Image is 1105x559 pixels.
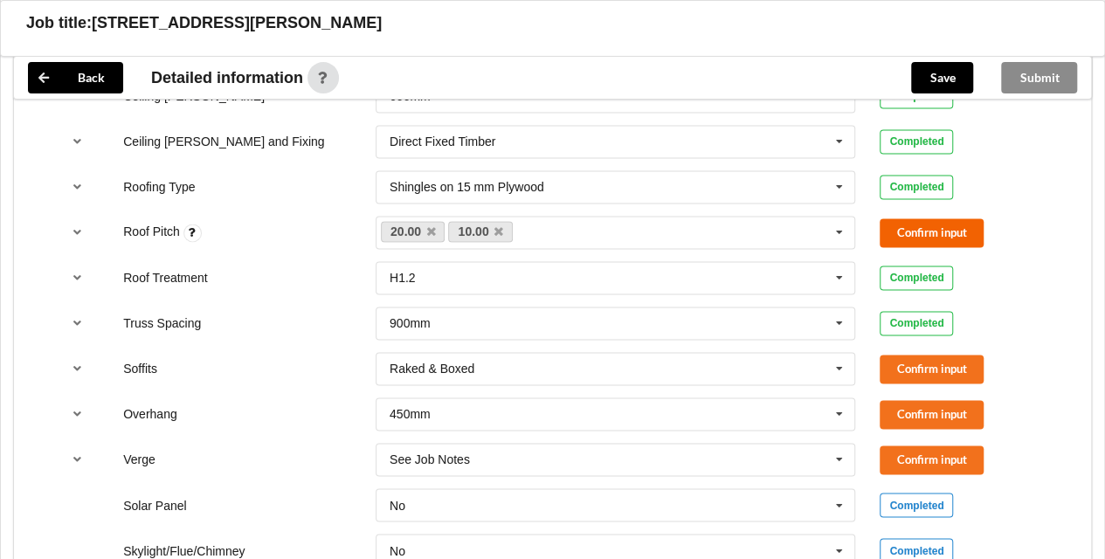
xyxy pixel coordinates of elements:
[123,498,186,512] label: Solar Panel
[390,272,416,284] div: H1.2
[880,218,984,247] button: Confirm input
[123,271,208,285] label: Roof Treatment
[60,307,94,339] button: reference-toggle
[60,444,94,475] button: reference-toggle
[390,408,431,420] div: 450mm
[123,224,183,238] label: Roof Pitch
[390,453,470,466] div: See Job Notes
[92,13,382,33] h3: [STREET_ADDRESS][PERSON_NAME]
[151,70,303,86] span: Detailed information
[28,62,123,93] button: Back
[60,262,94,293] button: reference-toggle
[60,398,94,430] button: reference-toggle
[60,217,94,248] button: reference-toggle
[60,126,94,157] button: reference-toggle
[390,544,405,556] div: No
[123,452,155,466] label: Verge
[26,13,92,33] h3: Job title:
[123,180,195,194] label: Roofing Type
[880,129,953,154] div: Completed
[390,181,544,193] div: Shingles on 15 mm Plywood
[880,355,984,383] button: Confirm input
[123,316,201,330] label: Truss Spacing
[390,499,405,511] div: No
[123,407,176,421] label: Overhang
[381,221,445,242] a: 20.00
[880,175,953,199] div: Completed
[123,135,324,148] label: Ceiling [PERSON_NAME] and Fixing
[123,362,157,376] label: Soffits
[880,311,953,335] div: Completed
[448,221,513,242] a: 10.00
[880,266,953,290] div: Completed
[60,171,94,203] button: reference-toggle
[123,543,245,557] label: Skylight/Flue/Chimney
[911,62,973,93] button: Save
[880,493,953,517] div: Completed
[880,400,984,429] button: Confirm input
[390,362,474,375] div: Raked & Boxed
[880,445,984,474] button: Confirm input
[60,353,94,384] button: reference-toggle
[390,90,431,102] div: 600mm
[390,317,431,329] div: 900mm
[390,135,495,148] div: Direct Fixed Timber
